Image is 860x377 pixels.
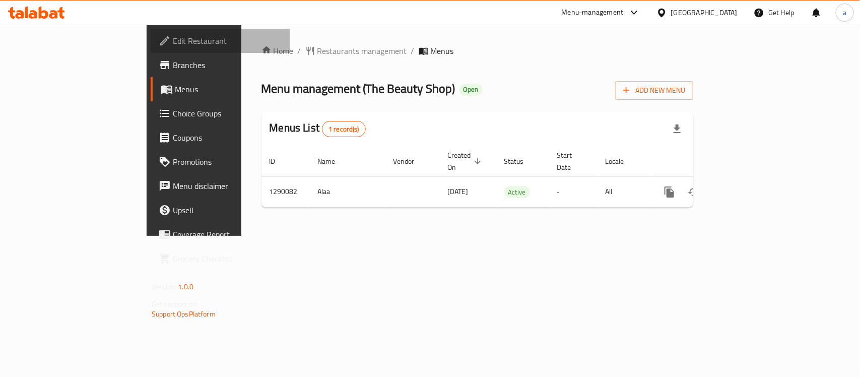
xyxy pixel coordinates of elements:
[151,246,290,271] a: Grocery Checklist
[504,186,530,198] span: Active
[270,120,366,137] h2: Menus List
[152,297,198,310] span: Get support on:
[317,45,407,57] span: Restaurants management
[151,77,290,101] a: Menus
[298,45,301,57] li: /
[411,45,415,57] li: /
[393,155,428,167] span: Vendor
[623,84,685,97] span: Add New Menu
[318,155,349,167] span: Name
[173,228,282,240] span: Coverage Report
[843,7,846,18] span: a
[671,7,738,18] div: [GEOGRAPHIC_DATA]
[152,280,176,293] span: Version:
[549,176,598,207] td: -
[151,29,290,53] a: Edit Restaurant
[305,45,407,57] a: Restaurants management
[175,83,282,95] span: Menus
[682,180,706,204] button: Change Status
[562,7,624,19] div: Menu-management
[606,155,637,167] span: Locale
[151,53,290,77] a: Branches
[173,180,282,192] span: Menu disclaimer
[557,149,585,173] span: Start Date
[261,77,455,100] span: Menu management ( The Beauty Shop )
[615,81,693,100] button: Add New Menu
[270,155,289,167] span: ID
[448,149,484,173] span: Created On
[173,107,282,119] span: Choice Groups
[657,180,682,204] button: more
[431,45,454,57] span: Menus
[173,59,282,71] span: Branches
[173,132,282,144] span: Coupons
[151,198,290,222] a: Upsell
[459,85,483,94] span: Open
[448,185,469,198] span: [DATE]
[152,307,216,321] a: Support.OpsPlatform
[173,35,282,47] span: Edit Restaurant
[261,45,693,57] nav: breadcrumb
[504,155,537,167] span: Status
[151,150,290,174] a: Promotions
[151,101,290,125] a: Choice Groups
[310,176,385,207] td: Alaa
[173,156,282,168] span: Promotions
[322,121,366,137] div: Total records count
[151,222,290,246] a: Coverage Report
[261,146,762,208] table: enhanced table
[151,174,290,198] a: Menu disclaimer
[173,204,282,216] span: Upsell
[598,176,649,207] td: All
[178,280,193,293] span: 1.0.0
[459,84,483,96] div: Open
[649,146,762,177] th: Actions
[173,253,282,265] span: Grocery Checklist
[665,117,689,141] div: Export file
[322,124,365,134] span: 1 record(s)
[151,125,290,150] a: Coupons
